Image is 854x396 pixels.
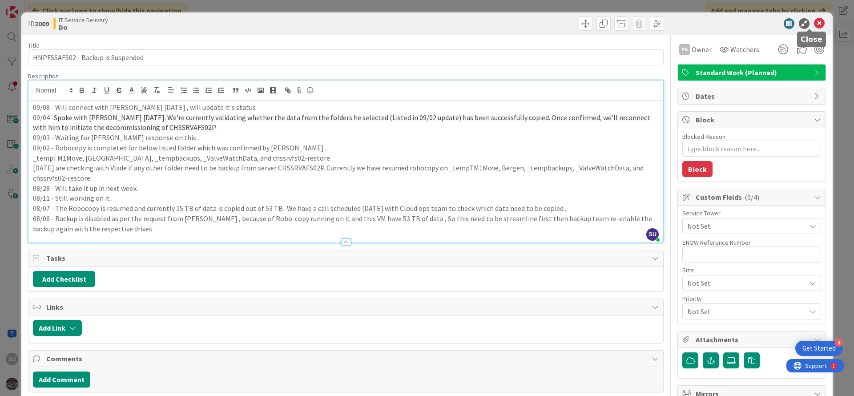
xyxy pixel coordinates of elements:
div: 1 [46,4,48,11]
p: 08/11 - Still working on it . [33,193,659,203]
label: SNOW Reference Number [682,238,751,246]
div: PS [679,44,690,55]
p: 08/06 - Backup is disabled as per the request from [PERSON_NAME] , because of Robo-copy running o... [33,214,659,234]
span: Owner [692,44,712,55]
div: Size [682,267,821,273]
span: Spoke with [PERSON_NAME] [DATE]. We're currently validating whether the data from the folders he ... [33,113,652,132]
span: ID [28,18,49,29]
span: Tasks [46,253,647,263]
span: Description [28,72,59,80]
b: Do [59,24,108,31]
p: [DATE] are checking with Vlade if any other folder need to be backup from server CHSSRVAFS02P. Cu... [33,163,659,183]
label: Title [28,41,40,49]
div: 4 [835,339,843,347]
span: Attachments [696,334,810,345]
span: Block [696,114,810,125]
div: Service Tower [682,210,821,216]
span: Links [46,302,647,312]
div: Get Started [802,344,836,353]
label: Blocked Reason [682,133,725,141]
button: Add Comment [33,372,90,388]
div: Open Get Started checklist, remaining modules: 4 [795,341,843,356]
span: Dates [696,91,810,101]
button: Add Checklist [33,271,95,287]
span: ( 0/4 ) [745,193,759,202]
p: 09/03 - Waiting for [PERSON_NAME] response on this . [33,133,659,143]
p: 08/28 - Will take it up in next week. [33,183,659,194]
span: Not Set [687,305,801,318]
b: 2009 [35,19,49,28]
span: Support [19,1,40,12]
span: Comments [46,353,647,364]
span: Not Set [687,277,801,289]
p: 09/02 - Robocopy is completed for below listed folder which was confirmed by [PERSON_NAME] . [33,143,659,153]
h5: Close [801,35,822,44]
span: SU [646,228,659,241]
p: _tempTM1Move, [GEOGRAPHIC_DATA], _tempbackups, _ValveWatchData, and chssrvfs02-restore [33,153,659,163]
p: 08/07 - The Robocopy is resumed and currently 15 TB of data is copied out of 53 TB . We have a ca... [33,203,659,214]
span: Watchers [730,44,759,55]
button: Block [682,161,713,177]
p: 09/04 - [33,113,659,133]
div: Priority [682,295,821,302]
p: 09/08 - Will connect with [PERSON_NAME] [DATE] , will update it's status [33,102,659,113]
span: Not Set [687,221,806,231]
span: Standard Work (Planned) [696,67,810,78]
input: type card name here... [28,49,664,65]
button: Add Link [33,320,82,336]
span: Custom Fields [696,192,810,202]
span: IT Service Delivery [59,16,108,24]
